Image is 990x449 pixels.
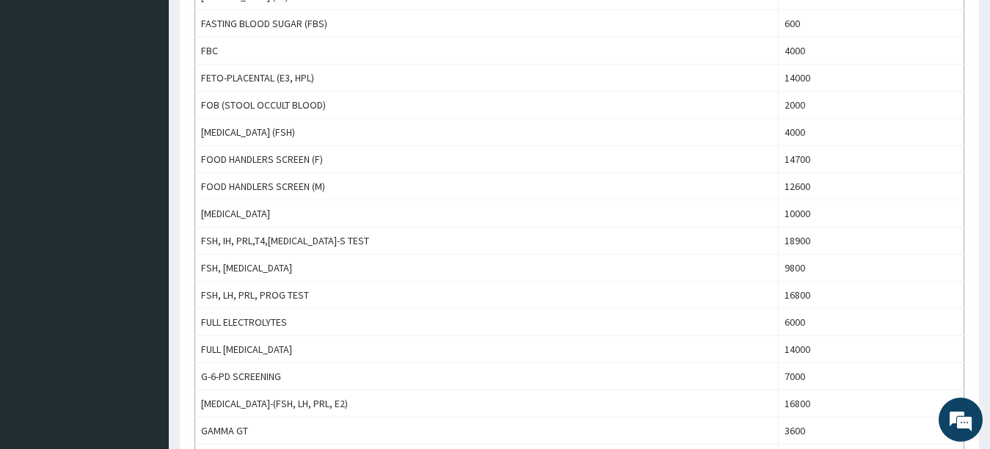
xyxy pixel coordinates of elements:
[778,363,964,390] td: 7000
[778,390,964,417] td: 16800
[76,82,247,101] div: Chat with us now
[195,255,779,282] td: FSH, [MEDICAL_DATA]
[778,119,964,146] td: 4000
[195,92,779,119] td: FOB (STOOL OCCULT BLOOD)
[778,282,964,309] td: 16800
[85,132,203,280] span: We're online!
[195,10,779,37] td: FASTING BLOOD SUGAR (FBS)
[195,282,779,309] td: FSH, LH, PRL, PROG TEST
[778,92,964,119] td: 2000
[195,173,779,200] td: FOOD HANDLERS SCREEN (M)
[778,417,964,445] td: 3600
[195,200,779,227] td: [MEDICAL_DATA]
[195,37,779,65] td: FBC
[195,309,779,336] td: FULL ELECTROLYTES
[195,363,779,390] td: G-6-PD SCREENING
[778,37,964,65] td: 4000
[195,390,779,417] td: [MEDICAL_DATA]-(FSH, LH, PRL, E2)
[7,296,280,347] textarea: Type your message and hit 'Enter'
[195,227,779,255] td: FSH, IH, PRL,T4,[MEDICAL_DATA]-S TEST
[195,65,779,92] td: FETO-PLACENTAL (E3, HPL)
[195,336,779,363] td: FULL [MEDICAL_DATA]
[778,65,964,92] td: 14000
[778,173,964,200] td: 12600
[195,119,779,146] td: [MEDICAL_DATA] (FSH)
[778,336,964,363] td: 14000
[195,146,779,173] td: FOOD HANDLERS SCREEN (F)
[778,146,964,173] td: 14700
[778,255,964,282] td: 9800
[778,10,964,37] td: 600
[241,7,276,43] div: Minimize live chat window
[195,417,779,445] td: GAMMA GT
[778,227,964,255] td: 18900
[27,73,59,110] img: d_794563401_company_1708531726252_794563401
[778,200,964,227] td: 10000
[778,309,964,336] td: 6000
